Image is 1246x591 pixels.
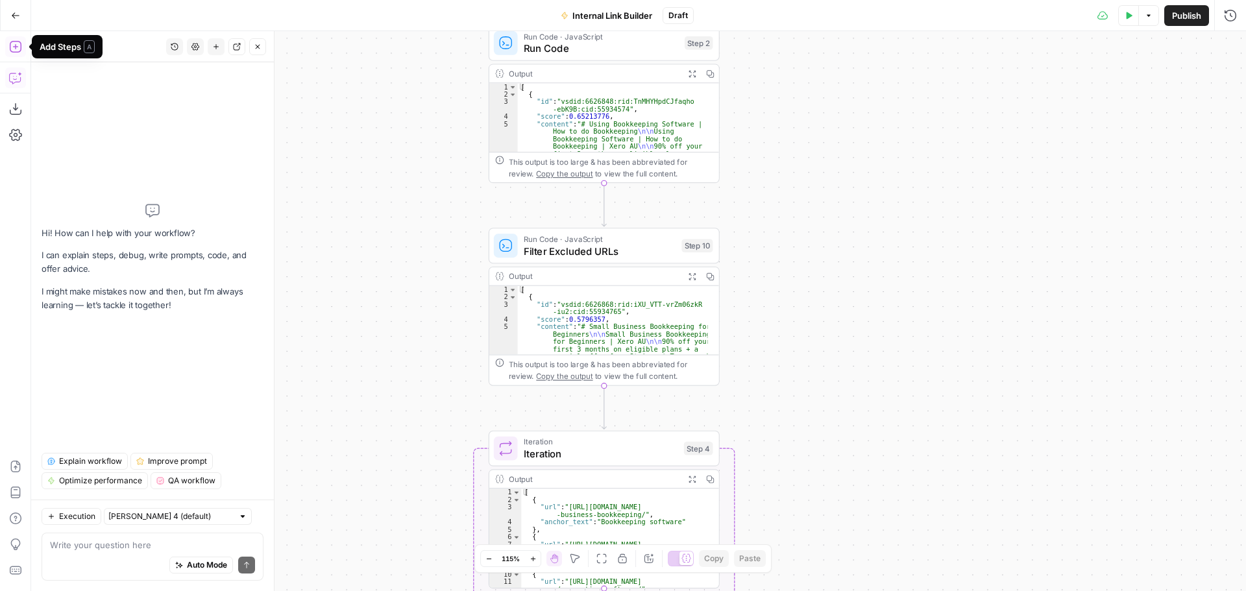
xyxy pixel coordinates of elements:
[489,316,518,323] div: 4
[509,473,679,485] div: Output
[509,91,517,98] span: Toggle code folding, rows 2 through 6
[489,113,518,120] div: 4
[524,30,679,42] span: Run Code · JavaScript
[168,475,215,487] span: QA workflow
[489,286,518,293] div: 1
[108,510,233,523] input: Claude Sonnet 4 (default)
[489,91,518,98] div: 2
[699,550,729,567] button: Copy
[151,472,221,489] button: QA workflow
[513,496,521,503] span: Toggle code folding, rows 2 through 5
[84,40,95,53] span: A
[602,183,606,226] g: Edge from step_2 to step_10
[42,453,128,470] button: Explain workflow
[509,286,517,293] span: Toggle code folding, rows 1 through 7
[739,553,761,564] span: Paste
[489,228,720,386] div: Run Code · JavaScriptFilter Excluded URLsStep 10Output[ { "id":"vsdid:6626868:rid:iXU_VTT-vrZm06z...
[489,533,521,540] div: 6
[40,40,95,53] div: Add Steps
[524,243,676,258] span: Filter Excluded URLs
[489,496,521,503] div: 2
[681,239,713,252] div: Step 10
[509,83,517,90] span: Toggle code folding, rows 1 through 7
[489,526,521,533] div: 5
[536,169,592,178] span: Copy the output
[685,36,713,50] div: Step 2
[524,446,678,461] span: Iteration
[509,293,517,300] span: Toggle code folding, rows 2 through 6
[524,436,678,448] span: Iteration
[602,386,606,429] g: Edge from step_10 to step_4
[684,442,713,455] div: Step 4
[524,233,676,245] span: Run Code · JavaScript
[668,10,688,21] span: Draft
[42,508,101,525] button: Execution
[489,571,521,578] div: 10
[524,41,679,56] span: Run Code
[704,553,724,564] span: Copy
[59,511,95,522] span: Execution
[42,472,148,489] button: Optimize performance
[42,248,263,276] p: I can explain steps, debug, write prompts, code, and offer advice.
[489,488,521,496] div: 1
[148,455,207,467] span: Improve prompt
[130,453,213,470] button: Improve prompt
[509,156,713,180] div: This output is too large & has been abbreviated for review. to view the full content.
[572,9,652,22] span: Internal Link Builder
[42,226,263,240] p: Hi! How can I help with your workflow?
[536,372,592,381] span: Copy the output
[489,98,518,113] div: 3
[734,550,766,567] button: Paste
[187,559,227,571] span: Auto Mode
[42,285,263,312] p: I might make mistakes now and then, but I’m always learning — let’s tackle it together!
[489,503,521,518] div: 3
[489,431,720,589] div: IterationIterationStep 4Output[ { "url":"[URL][DOMAIN_NAME] -business-bookkeeping/", "anchor_text...
[509,67,679,79] div: Output
[489,541,521,556] div: 7
[489,518,521,525] div: 4
[489,25,720,184] div: Run Code · JavaScriptRun CodeStep 2Output[ { "id":"vsdid:6626848:rid:TnMHYHpdCJfaqho -ebK9B:cid:5...
[513,571,521,578] span: Toggle code folding, rows 10 through 13
[553,5,660,26] button: Internal Link Builder
[489,83,518,90] div: 1
[169,557,233,573] button: Auto Mode
[509,358,713,382] div: This output is too large & has been abbreviated for review. to view the full content.
[489,301,518,316] div: 3
[502,553,520,564] span: 115%
[59,475,142,487] span: Optimize performance
[513,488,521,496] span: Toggle code folding, rows 1 through 30
[509,271,679,282] div: Output
[59,455,122,467] span: Explain workflow
[1164,5,1209,26] button: Publish
[513,533,521,540] span: Toggle code folding, rows 6 through 9
[1172,9,1201,22] span: Publish
[489,293,518,300] div: 2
